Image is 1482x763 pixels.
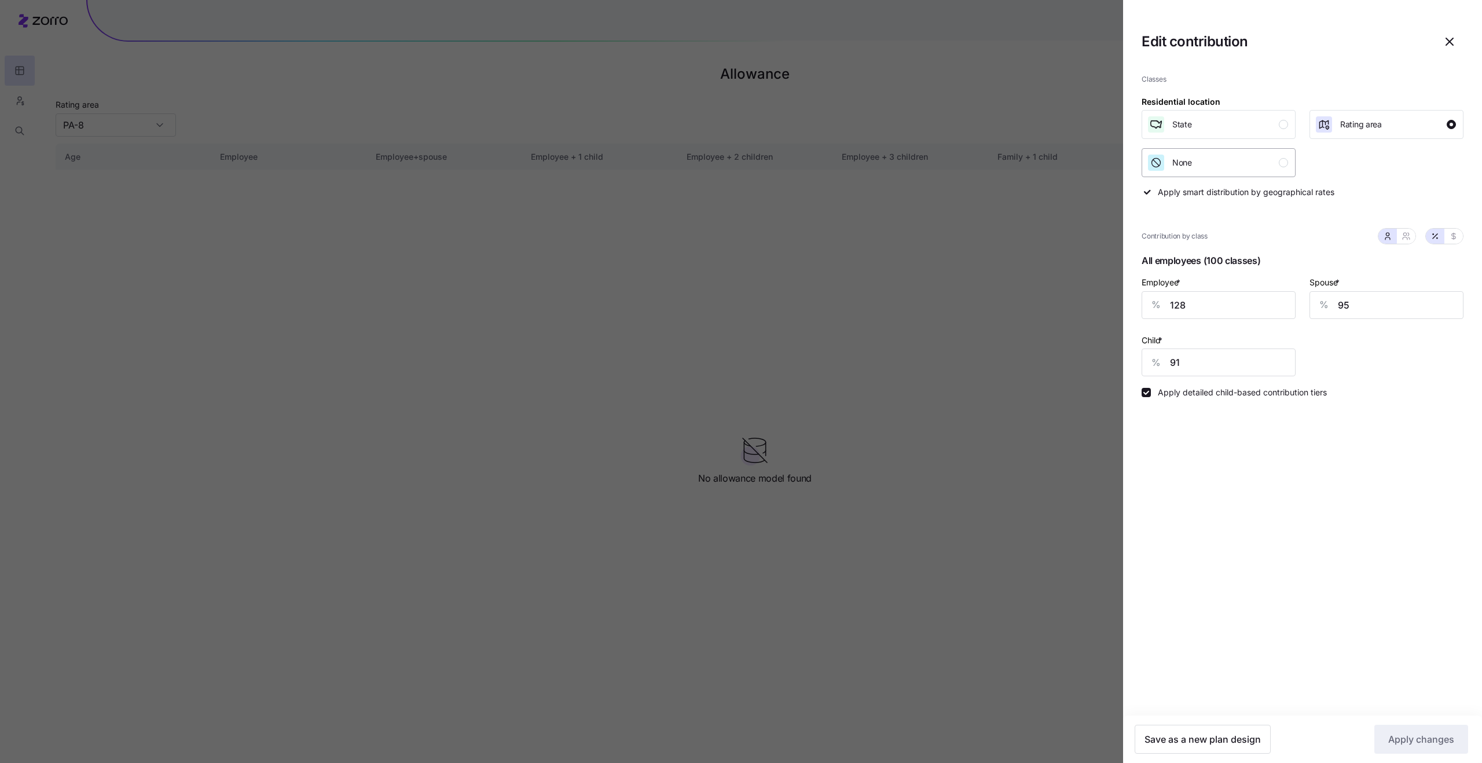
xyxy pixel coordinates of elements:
div: % [1142,349,1170,376]
span: None [1172,157,1192,168]
label: Employee [1142,276,1183,289]
span: Contribution by class [1142,231,1208,242]
button: Save as a new plan design [1135,725,1271,754]
span: Classes [1142,74,1463,85]
div: Residential location [1142,96,1220,108]
label: Apply detailed child-based contribution tiers [1151,388,1327,397]
label: Spouse [1309,276,1342,289]
label: Child [1142,334,1165,347]
div: % [1310,292,1338,318]
span: Save as a new plan design [1144,732,1261,746]
span: All employees (100 classes) [1142,251,1463,275]
button: Apply changes [1374,725,1468,754]
span: Rating area [1340,119,1382,130]
h1: Edit contribution [1142,32,1426,50]
span: Apply changes [1388,732,1454,746]
div: % [1142,292,1170,318]
span: State [1172,119,1192,130]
